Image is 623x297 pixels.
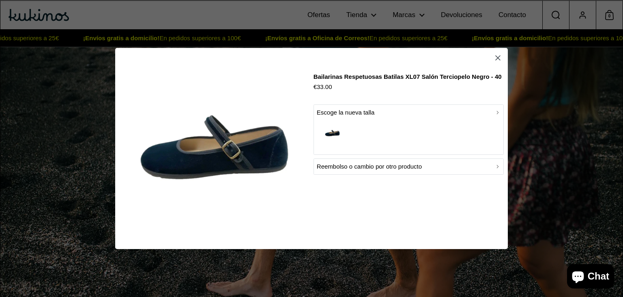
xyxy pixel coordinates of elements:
inbox-online-store-chat: Chat de la tienda online Shopify [565,264,617,290]
p: Reembolso o cambio por otro producto [317,162,422,171]
p: Escoge la nueva talla [317,108,375,117]
p: Bailarinas Respetuosas Batilas XL07 Salón Terciopelo Negro - 40 [314,72,502,82]
img: bailarinas-terciopelo-negro-batilas-kukinos.webp [122,54,307,240]
button: Reembolso o cambio por otro producto [314,158,504,175]
p: €33.00 [314,82,502,92]
img: bailarinas-terciopelo-negro-batilas-kukinos.webp [323,124,342,142]
button: Escoge la nueva talla [314,104,504,155]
